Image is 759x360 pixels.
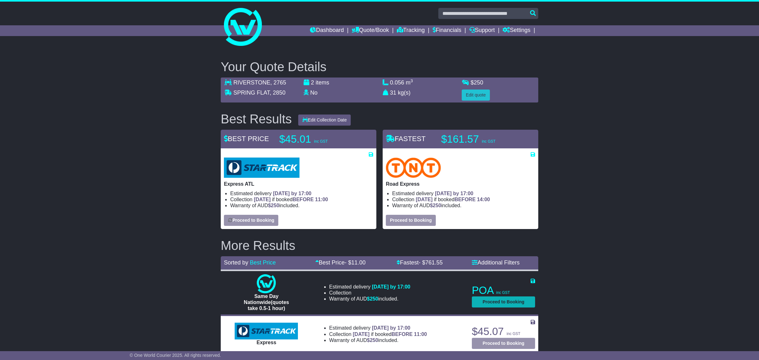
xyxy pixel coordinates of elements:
[257,274,276,293] img: One World Courier: Same Day Nationwide(quotes take 0.5-1 hour)
[474,79,483,86] span: 250
[367,338,378,343] span: $
[390,79,404,86] span: 0.056
[433,203,441,208] span: 250
[351,259,366,266] span: 11.00
[230,202,373,208] li: Warranty of AUD included.
[386,135,426,143] span: FASTEST
[224,215,278,226] button: Proceed to Booking
[270,90,286,96] span: , 2850
[386,158,441,178] img: TNT Domestic: Road Express
[250,259,276,266] a: Best Price
[503,25,530,36] a: Settings
[310,25,344,36] a: Dashboard
[397,259,443,266] a: Fastest- $761.55
[315,259,366,266] a: Best Price- $11.00
[329,337,427,343] li: Warranty of AUD included.
[271,203,279,208] span: 250
[435,191,473,196] span: [DATE] by 17:00
[230,190,373,196] li: Estimated delivery
[233,90,270,96] span: SPRING FLAT
[372,284,410,289] span: [DATE] by 17:00
[496,290,510,295] span: inc GST
[472,338,535,349] button: Proceed to Booking
[392,190,535,196] li: Estimated delivery
[390,90,396,96] span: 31
[386,181,535,187] p: Road Express
[254,197,328,202] span: if booked
[406,79,413,86] span: m
[386,215,436,226] button: Proceed to Booking
[507,332,520,336] span: inc GST
[392,196,535,202] li: Collection
[430,203,441,208] span: $
[268,203,279,208] span: $
[416,197,490,202] span: if booked
[410,78,413,83] sup: 3
[416,197,433,202] span: [DATE]
[370,296,378,301] span: 250
[472,259,520,266] a: Additional Filters
[397,25,425,36] a: Tracking
[472,284,535,297] p: POA
[218,112,295,126] div: Best Results
[433,25,461,36] a: Financials
[224,158,299,178] img: StarTrack: Express ATL
[230,196,373,202] li: Collection
[233,79,270,86] span: RIVERSTONE
[221,239,538,252] h2: More Results
[279,133,358,146] p: $45.01
[370,338,378,343] span: 250
[352,25,389,36] a: Quote/Book
[392,332,413,337] span: BEFORE
[329,290,410,296] li: Collection
[244,294,289,311] span: Same Day Nationwide(quotes take 0.5-1 hour)
[256,340,276,345] span: Express
[353,332,427,337] span: if booked
[311,79,314,86] span: 2
[270,79,286,86] span: , 2765
[310,90,318,96] span: No
[314,139,328,144] span: inc GST
[462,90,490,101] button: Edit quote
[329,325,427,331] li: Estimated delivery
[315,197,328,202] span: 11:00
[472,325,535,338] p: $45.07
[419,259,443,266] span: - $
[345,259,366,266] span: - $
[441,133,520,146] p: $161.57
[329,331,427,337] li: Collection
[221,60,538,74] h2: Your Quote Details
[372,325,410,331] span: [DATE] by 17:00
[454,197,476,202] span: BEFORE
[273,191,312,196] span: [DATE] by 17:00
[367,296,378,301] span: $
[235,323,298,340] img: StarTrack: Express
[329,296,410,302] li: Warranty of AUD included.
[130,353,221,358] span: © One World Courier 2025. All rights reserved.
[469,25,495,36] a: Support
[224,259,248,266] span: Sorted by
[392,202,535,208] li: Warranty of AUD included.
[353,332,370,337] span: [DATE]
[224,181,373,187] p: Express ATL
[254,197,271,202] span: [DATE]
[425,259,443,266] span: 761.55
[477,197,490,202] span: 14:00
[472,296,535,307] button: Proceed to Booking
[482,139,495,144] span: inc GST
[298,115,351,126] button: Edit Collection Date
[316,79,329,86] span: items
[414,332,427,337] span: 11:00
[471,79,483,86] span: $
[398,90,410,96] span: kg(s)
[293,197,314,202] span: BEFORE
[329,284,410,290] li: Estimated delivery
[224,135,269,143] span: BEST PRICE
